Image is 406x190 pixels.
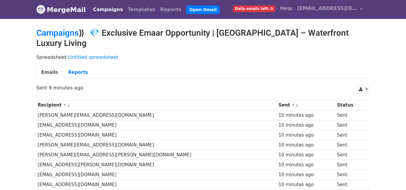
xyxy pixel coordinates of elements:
[63,103,66,107] a: ↑
[36,28,370,48] h2: ⟫ 💎 Exclusive Emaar Opportunity | [GEOGRAPHIC_DATA] – Waterfront Luxury Living
[36,66,63,79] a: Emails
[336,160,365,170] td: Sent
[36,110,277,120] td: [PERSON_NAME][EMAIL_ADDRESS][DOMAIN_NAME]
[36,140,277,150] td: [PERSON_NAME][EMAIL_ADDRESS][DOMAIN_NAME]
[186,5,220,14] a: Open Gmail
[278,161,334,168] div: 10 minutes ago
[67,103,70,107] a: ↓
[36,3,86,16] a: MergeMail
[336,150,365,160] td: Sent
[36,170,277,180] td: [EMAIL_ADDRESS][DOMAIN_NAME]
[336,180,365,190] td: Sent
[36,85,370,91] p: Sent 9 minutes ago
[233,5,275,12] span: Daily emails left: 0
[336,170,365,180] td: Sent
[278,112,334,119] div: 10 minutes ago
[36,130,277,140] td: [EMAIL_ADDRESS][DOMAIN_NAME]
[295,103,299,107] a: ↓
[278,142,334,149] div: 10 minutes ago
[36,28,79,38] a: Campaigns
[91,4,125,16] a: Campaigns
[278,171,334,178] div: 10 minutes ago
[36,160,277,170] td: [EMAIL_ADDRESS][PERSON_NAME][DOMAIN_NAME]
[336,120,365,130] td: Sent
[278,122,334,129] div: 10 minutes ago
[292,103,295,107] a: ↑
[277,100,336,110] th: Sent
[336,140,365,150] td: Sent
[336,130,365,140] td: Sent
[125,4,158,16] a: Templates
[68,54,118,60] a: Untitled spreadsheet
[336,100,365,110] th: Status
[297,5,357,12] span: [EMAIL_ADDRESS][DOMAIN_NAME]
[36,100,277,110] th: Recipient
[36,180,277,190] td: [EMAIL_ADDRESS][DOMAIN_NAME]
[158,4,184,16] a: Reports
[336,110,365,120] td: Sent
[63,66,93,79] a: Reports
[230,2,278,14] a: Daily emails left: 0
[278,2,295,14] a: Help
[36,150,277,160] td: [PERSON_NAME][EMAIL_ADDRESS][PERSON_NAME][DOMAIN_NAME]
[36,5,45,14] img: MergeMail logo
[36,54,370,60] p: Spreadsheet:
[278,132,334,139] div: 10 minutes ago
[36,120,277,130] td: [EMAIL_ADDRESS][DOMAIN_NAME]
[295,2,365,17] a: [EMAIL_ADDRESS][DOMAIN_NAME]
[278,181,334,188] div: 10 minutes ago
[278,152,334,158] div: 10 minutes ago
